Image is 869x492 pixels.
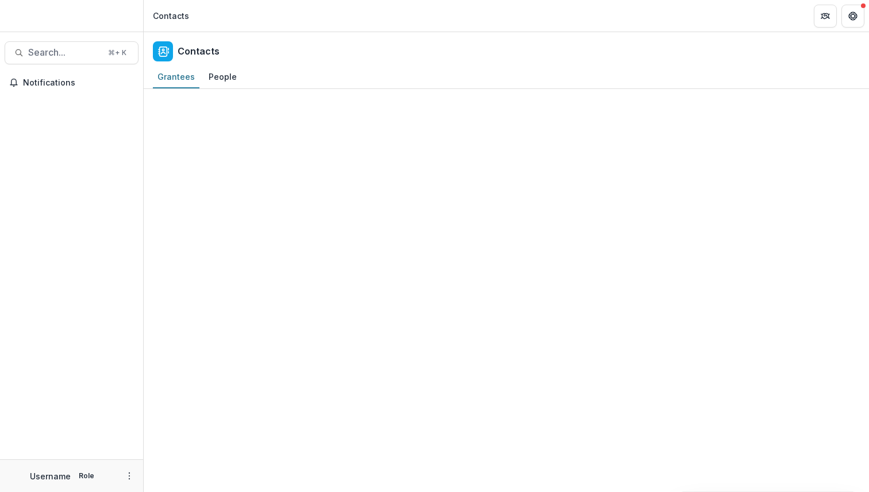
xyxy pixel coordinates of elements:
[5,41,139,64] button: Search...
[841,5,864,28] button: Get Help
[106,47,129,59] div: ⌘ + K
[28,47,101,58] span: Search...
[5,73,139,92] button: Notifications
[814,5,837,28] button: Partners
[204,68,241,85] div: People
[153,68,199,85] div: Grantees
[30,470,71,482] p: Username
[153,66,199,88] a: Grantees
[75,471,98,481] p: Role
[122,469,136,483] button: More
[204,66,241,88] a: People
[178,46,220,57] h2: Contacts
[23,78,134,88] span: Notifications
[148,7,194,24] nav: breadcrumb
[153,10,189,22] div: Contacts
